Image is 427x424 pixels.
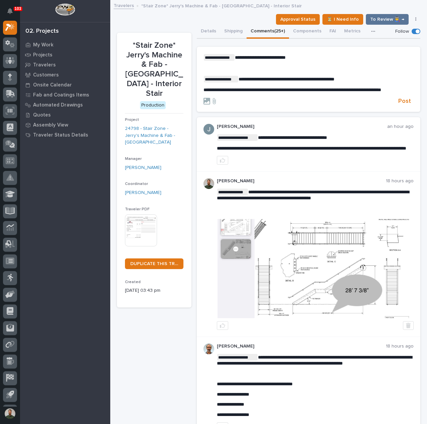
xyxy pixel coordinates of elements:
[20,40,110,50] a: My Work
[217,321,228,330] button: like this post
[33,42,53,48] p: My Work
[217,124,387,130] p: [PERSON_NAME]
[203,178,214,189] img: AATXAJw4slNr5ea0WduZQVIpKGhdapBAGQ9xVsOeEvl5=s96-c
[289,25,325,39] button: Components
[327,15,359,23] span: ⏳ I Need Info
[125,125,183,146] a: 24798 - Stair Zone - Jerry's Machine & Fab - [GEOGRAPHIC_DATA]
[125,207,150,211] span: Traveler PDF
[220,25,247,39] button: Shipping
[15,6,21,11] p: 103
[276,14,320,25] button: Approval Status
[3,4,17,18] button: Notifications
[217,156,228,165] button: like this post
[20,70,110,80] a: Customers
[247,25,289,39] button: Comments (25+)
[366,14,409,25] button: To Review 👨‍🏭 →
[125,280,141,284] span: Created
[203,124,214,135] img: ACg8ocIJHU6JEmo4GV-3KL6HuSvSpWhSGqG5DdxF6tKpN6m2=s96-c
[130,261,178,266] span: DUPLICATE THIS TRAVELER
[140,101,166,110] div: Production
[20,120,110,130] a: Assembly View
[322,14,363,25] button: ⏳ I Need Info
[280,15,315,23] span: Approval Status
[125,157,142,161] span: Manager
[55,3,75,16] img: Workspace Logo
[20,50,110,60] a: Projects
[203,344,214,354] img: AOh14GhUnP333BqRmXh-vZ-TpYZQaFVsuOFmGre8SRZf2A=s96-c
[33,72,59,78] p: Customers
[386,344,414,349] p: 18 hours ago
[33,102,83,108] p: Automated Drawings
[125,164,161,171] a: [PERSON_NAME]
[114,1,134,9] a: Travelers
[20,130,110,140] a: Traveler Status Details
[125,287,183,294] p: [DATE] 03:43 pm
[387,124,414,130] p: an hour ago
[125,41,183,98] p: *Stair Zone* Jerry's Machine & Fab - [GEOGRAPHIC_DATA] - Interior Stair
[33,122,68,128] p: Assembly View
[125,258,183,269] a: DUPLICATE THIS TRAVELER
[325,25,340,39] button: FAI
[20,110,110,120] a: Quotes
[20,90,110,100] a: Fab and Coatings Items
[125,189,161,196] a: [PERSON_NAME]
[20,100,110,110] a: Automated Drawings
[217,344,386,349] p: [PERSON_NAME]
[25,28,59,35] div: 02. Projects
[396,97,414,105] button: Post
[217,178,386,184] p: [PERSON_NAME]
[386,178,414,184] p: 18 hours ago
[403,321,414,330] button: Delete post
[20,60,110,70] a: Travelers
[370,15,404,23] span: To Review 👨‍🏭 →
[3,407,17,421] button: users-avatar
[125,118,139,122] span: Project
[141,2,302,9] p: *Stair Zone* Jerry's Machine & Fab - [GEOGRAPHIC_DATA] - Interior Stair
[33,112,51,118] p: Quotes
[125,182,148,186] span: Coordinator
[33,92,89,98] p: Fab and Coatings Items
[33,62,56,68] p: Travelers
[197,25,220,39] button: Details
[8,8,17,19] div: Notifications103
[340,25,365,39] button: Metrics
[33,132,88,138] p: Traveler Status Details
[33,52,52,58] p: Projects
[395,29,409,34] p: Follow
[33,82,72,88] p: Onsite Calendar
[398,97,411,105] span: Post
[20,80,110,90] a: Onsite Calendar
